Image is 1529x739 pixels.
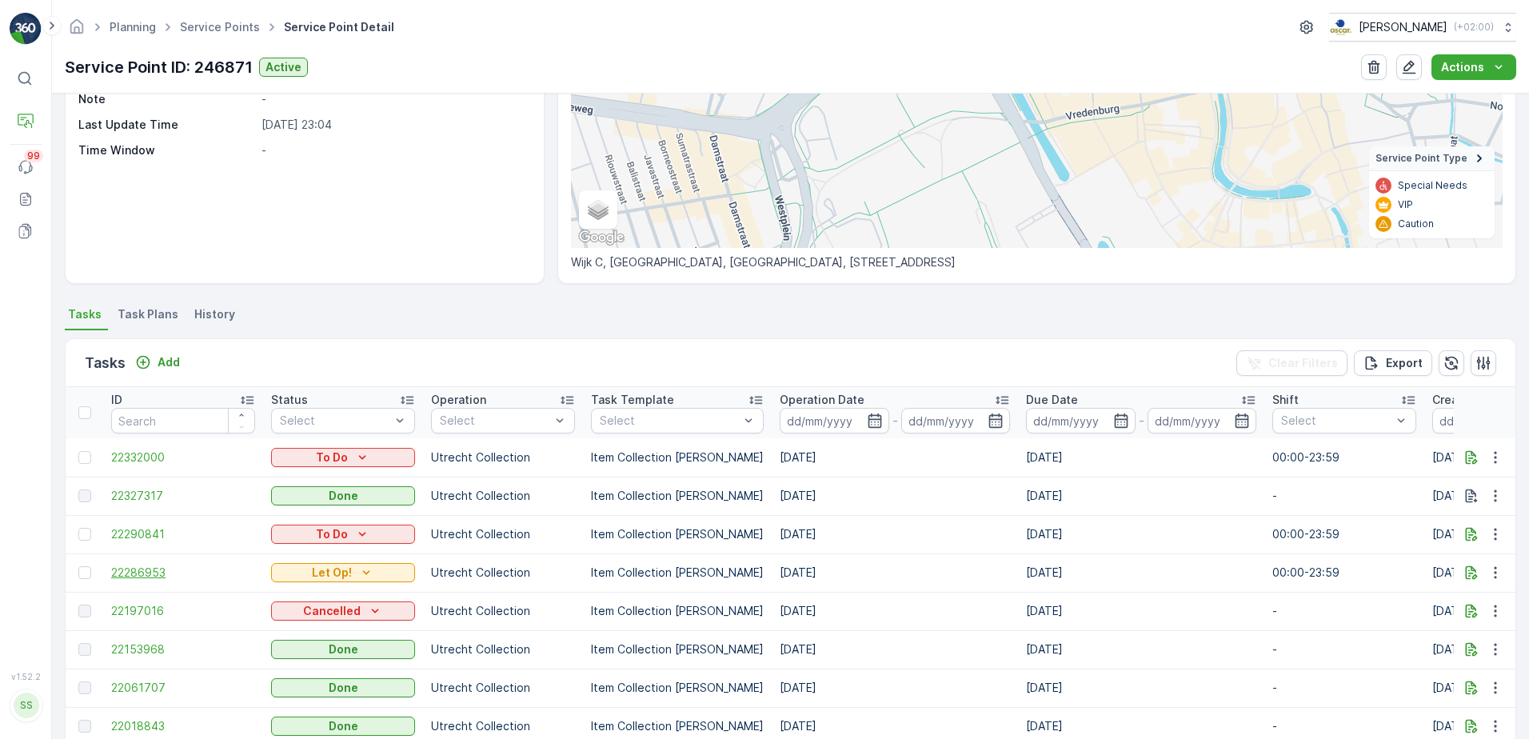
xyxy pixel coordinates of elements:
[1386,355,1423,371] p: Export
[68,306,102,322] span: Tasks
[111,488,255,504] a: 22327317
[14,693,39,718] div: SS
[1018,592,1264,630] td: [DATE]
[78,142,255,158] p: Time Window
[431,392,486,408] p: Operation
[111,392,122,408] p: ID
[78,566,91,579] div: Toggle Row Selected
[158,354,180,370] p: Add
[591,641,764,657] p: Item Collection [PERSON_NAME]
[78,117,255,133] p: Last Update Time
[1272,680,1416,696] p: -
[431,488,575,504] p: Utrecht Collection
[10,151,42,183] a: 99
[892,411,898,430] p: -
[780,392,864,408] p: Operation Date
[591,392,674,408] p: Task Template
[78,605,91,617] div: Toggle Row Selected
[1375,152,1467,165] span: Service Point Type
[431,449,575,465] p: Utrecht Collection
[111,680,255,696] a: 22061707
[281,19,397,35] span: Service Point Detail
[110,20,156,34] a: Planning
[431,641,575,657] p: Utrecht Collection
[111,449,255,465] a: 22332000
[78,451,91,464] div: Toggle Row Selected
[772,553,1018,592] td: [DATE]
[772,592,1018,630] td: [DATE]
[329,641,358,657] p: Done
[1272,449,1416,465] p: 00:00-23:59
[271,392,308,408] p: Status
[303,603,361,619] p: Cancelled
[10,13,42,45] img: logo
[600,413,739,429] p: Select
[111,408,255,433] input: Search
[111,603,255,619] span: 22197016
[780,408,889,433] input: dd/mm/yyyy
[68,24,86,38] a: Homepage
[271,640,415,659] button: Done
[271,525,415,544] button: To Do
[1272,488,1416,504] p: -
[440,413,550,429] p: Select
[111,718,255,734] a: 22018843
[1441,59,1484,75] p: Actions
[329,680,358,696] p: Done
[259,58,308,77] button: Active
[575,227,628,248] a: Open this area in Google Maps (opens a new window)
[329,488,358,504] p: Done
[591,526,764,542] p: Item Collection [PERSON_NAME]
[1432,392,1511,408] p: Creation Time
[571,254,1503,270] p: Wijk C, [GEOGRAPHIC_DATA], [GEOGRAPHIC_DATA], [STREET_ADDRESS]
[1398,179,1467,192] p: Special Needs
[329,718,358,734] p: Done
[10,672,42,681] span: v 1.52.2
[1431,54,1516,80] button: Actions
[901,408,1011,433] input: dd/mm/yyyy
[1272,565,1416,581] p: 00:00-23:59
[431,526,575,542] p: Utrecht Collection
[111,526,255,542] span: 22290841
[312,565,352,581] p: Let Op!
[271,717,415,736] button: Done
[280,413,390,429] p: Select
[1454,21,1494,34] p: ( +02:00 )
[129,353,186,372] button: Add
[591,488,764,504] p: Item Collection [PERSON_NAME]
[591,603,764,619] p: Item Collection [PERSON_NAME]
[1272,526,1416,542] p: 00:00-23:59
[65,55,253,79] p: Service Point ID: 246871
[1398,218,1434,230] p: Caution
[1329,18,1352,36] img: basis-logo_rgb2x.png
[271,563,415,582] button: Let Op!
[1272,718,1416,734] p: -
[1272,641,1416,657] p: -
[431,718,575,734] p: Utrecht Collection
[1272,392,1299,408] p: Shift
[772,630,1018,669] td: [DATE]
[1018,515,1264,553] td: [DATE]
[772,438,1018,477] td: [DATE]
[591,680,764,696] p: Item Collection [PERSON_NAME]
[271,678,415,697] button: Done
[591,718,764,734] p: Item Collection [PERSON_NAME]
[78,720,91,733] div: Toggle Row Selected
[85,352,126,374] p: Tasks
[1018,669,1264,707] td: [DATE]
[1026,408,1136,433] input: dd/mm/yyyy
[118,306,178,322] span: Task Plans
[27,150,40,162] p: 99
[1272,603,1416,619] p: -
[78,528,91,541] div: Toggle Row Selected
[591,449,764,465] p: Item Collection [PERSON_NAME]
[1369,146,1495,171] summary: Service Point Type
[261,91,527,107] p: -
[431,603,575,619] p: Utrecht Collection
[1139,411,1144,430] p: -
[111,641,255,657] a: 22153968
